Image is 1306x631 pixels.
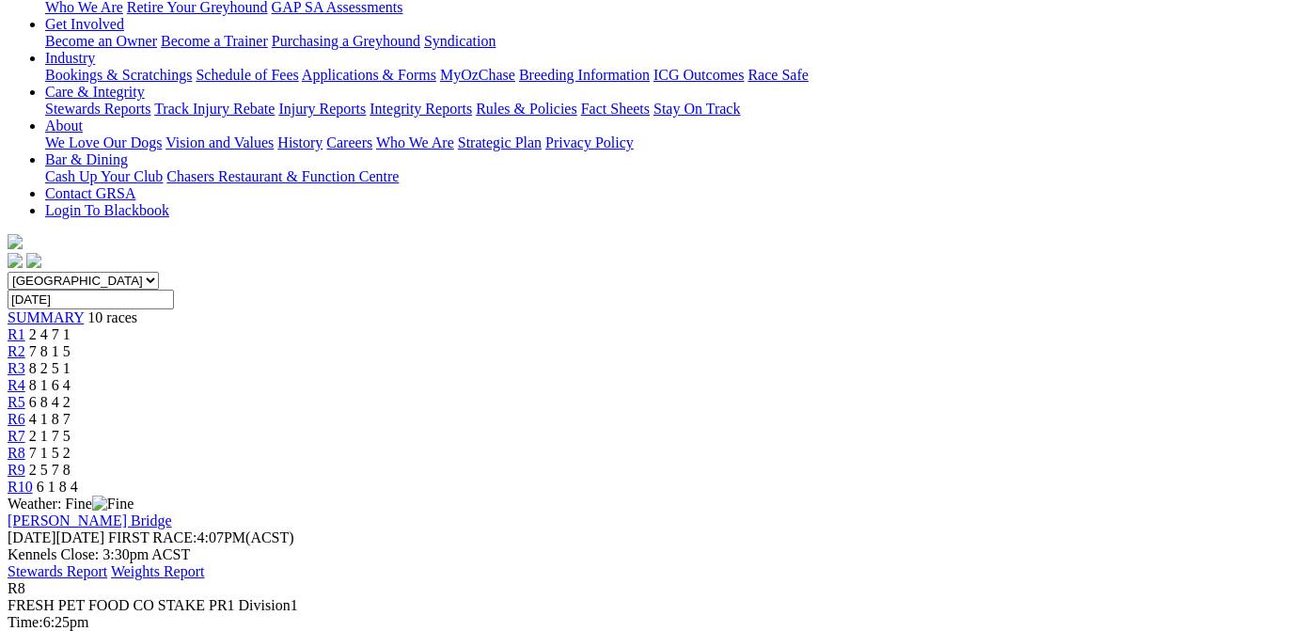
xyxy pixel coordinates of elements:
[161,33,268,49] a: Become a Trainer
[45,101,1285,118] div: Care & Integrity
[8,597,1285,614] div: FRESH PET FOOD CO STAKE PR1 Division1
[45,118,83,134] a: About
[747,67,808,83] a: Race Safe
[272,33,420,49] a: Purchasing a Greyhound
[45,33,1285,50] div: Get Involved
[424,33,496,49] a: Syndication
[476,101,577,117] a: Rules & Policies
[8,360,25,376] a: R3
[45,134,162,150] a: We Love Our Dogs
[8,253,23,268] img: facebook.svg
[92,496,134,513] img: Fine
[108,529,197,545] span: FIRST RACE:
[8,343,25,359] a: R2
[8,529,104,545] span: [DATE]
[45,101,150,117] a: Stewards Reports
[29,343,71,359] span: 7 8 1 5
[8,411,25,427] a: R6
[166,168,399,184] a: Chasers Restaurant & Function Centre
[45,16,124,32] a: Get Involved
[29,411,71,427] span: 4 1 8 7
[26,253,41,268] img: twitter.svg
[519,67,650,83] a: Breeding Information
[8,479,33,495] a: R10
[154,101,275,117] a: Track Injury Rebate
[376,134,454,150] a: Who We Are
[8,462,25,478] a: R9
[8,234,23,249] img: logo-grsa-white.png
[326,134,372,150] a: Careers
[29,326,71,342] span: 2 4 7 1
[29,428,71,444] span: 2 1 7 5
[45,67,192,83] a: Bookings & Scratchings
[37,479,78,495] span: 6 1 8 4
[108,529,294,545] span: 4:07PM(ACST)
[45,168,1285,185] div: Bar & Dining
[8,496,134,512] span: Weather: Fine
[45,67,1285,84] div: Industry
[8,377,25,393] a: R4
[370,101,472,117] a: Integrity Reports
[653,67,744,83] a: ICG Outcomes
[196,67,298,83] a: Schedule of Fees
[29,445,71,461] span: 7 1 5 2
[45,33,157,49] a: Become an Owner
[440,67,515,83] a: MyOzChase
[45,202,169,218] a: Login To Blackbook
[8,290,174,309] input: Select date
[8,309,84,325] a: SUMMARY
[29,394,71,410] span: 6 8 4 2
[545,134,634,150] a: Privacy Policy
[111,563,205,579] a: Weights Report
[8,580,25,596] span: R8
[8,428,25,444] a: R7
[45,151,128,167] a: Bar & Dining
[45,185,135,201] a: Contact GRSA
[87,309,137,325] span: 10 races
[45,134,1285,151] div: About
[277,134,323,150] a: History
[8,614,1285,631] div: 6:25pm
[29,462,71,478] span: 2 5 7 8
[278,101,366,117] a: Injury Reports
[8,546,1285,563] div: Kennels Close: 3:30pm ACST
[8,529,56,545] span: [DATE]
[29,377,71,393] span: 8 1 6 4
[8,513,172,528] a: [PERSON_NAME] Bridge
[8,326,25,342] a: R1
[458,134,542,150] a: Strategic Plan
[45,50,95,66] a: Industry
[45,84,145,100] a: Care & Integrity
[8,563,107,579] a: Stewards Report
[8,394,25,410] a: R5
[653,101,740,117] a: Stay On Track
[302,67,436,83] a: Applications & Forms
[165,134,274,150] a: Vision and Values
[29,360,71,376] span: 8 2 5 1
[581,101,650,117] a: Fact Sheets
[45,168,163,184] a: Cash Up Your Club
[8,614,43,630] span: Time:
[8,445,25,461] a: R8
